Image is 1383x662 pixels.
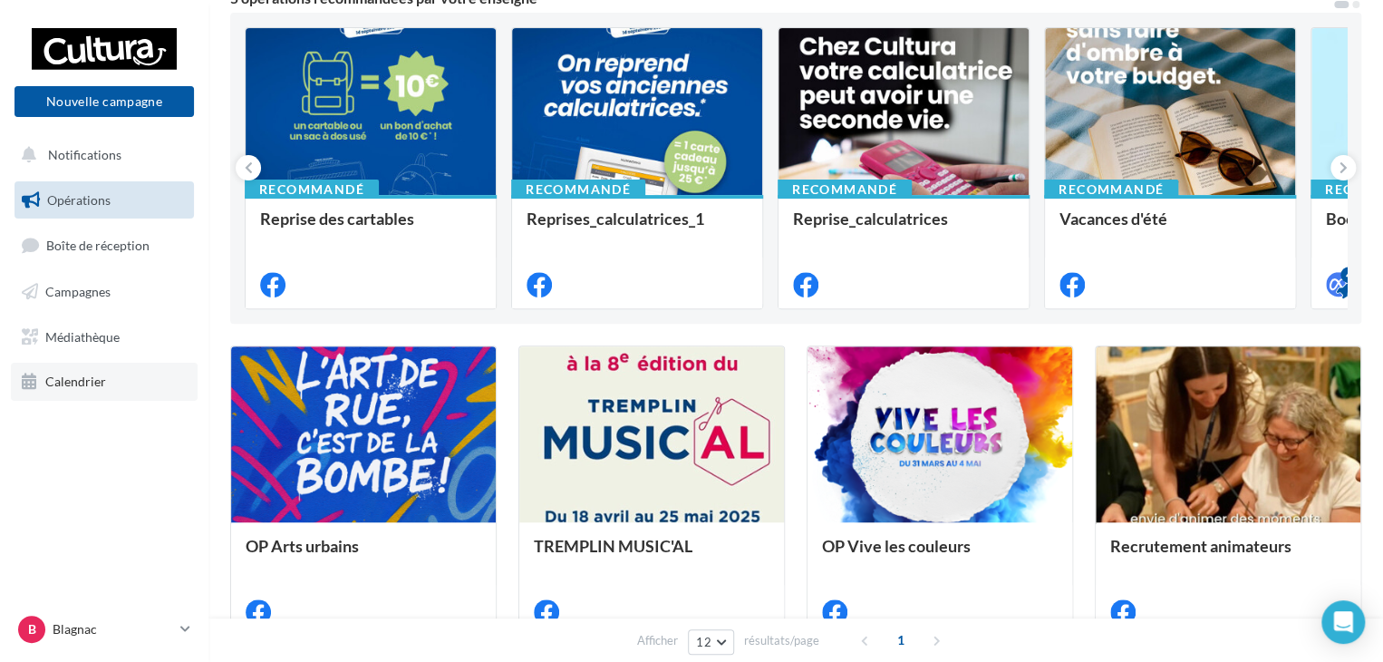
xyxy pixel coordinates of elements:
div: Reprise_calculatrices [793,209,1014,246]
button: 12 [688,629,734,655]
a: Boîte de réception [11,226,198,265]
span: Calendrier [45,374,106,389]
span: Afficher [637,632,678,649]
div: Open Intercom Messenger [1321,600,1365,644]
div: Recommandé [511,180,645,200]
p: Blagnac [53,620,173,638]
div: Reprise des cartables [260,209,481,246]
div: Reprises_calculatrices_1 [527,209,748,246]
a: Calendrier [11,363,198,401]
div: OP Arts urbains [246,537,481,573]
div: Recrutement animateurs [1110,537,1346,573]
div: Vacances d'été [1059,209,1281,246]
span: résultats/page [744,632,819,649]
div: Recommandé [778,180,912,200]
a: B Blagnac [15,612,194,647]
div: TREMPLIN MUSIC'AL [534,537,769,573]
a: Médiathèque [11,318,198,356]
a: Campagnes [11,273,198,311]
span: Opérations [47,192,111,208]
span: 1 [886,626,915,655]
a: Opérations [11,181,198,219]
div: 4 [1340,267,1357,283]
span: Boîte de réception [46,238,150,253]
div: OP Vive les couleurs [822,537,1058,573]
button: Nouvelle campagne [15,86,194,117]
div: Recommandé [245,180,379,200]
button: Notifications [11,136,190,174]
span: B [28,620,36,638]
span: Médiathèque [45,328,120,344]
span: Notifications [48,147,121,162]
span: 12 [696,635,711,649]
div: Recommandé [1044,180,1178,200]
span: Campagnes [45,284,111,299]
